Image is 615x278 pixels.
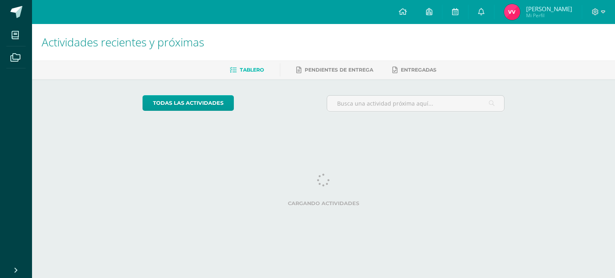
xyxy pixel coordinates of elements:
[143,95,234,111] a: todas las Actividades
[230,64,264,76] a: Tablero
[327,96,504,111] input: Busca una actividad próxima aquí...
[504,4,520,20] img: a20e2ad5630fb3893a434f1186c62516.png
[526,5,572,13] span: [PERSON_NAME]
[526,12,572,19] span: Mi Perfil
[401,67,436,73] span: Entregadas
[392,64,436,76] a: Entregadas
[240,67,264,73] span: Tablero
[296,64,373,76] a: Pendientes de entrega
[143,200,505,206] label: Cargando actividades
[305,67,373,73] span: Pendientes de entrega
[42,34,204,50] span: Actividades recientes y próximas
